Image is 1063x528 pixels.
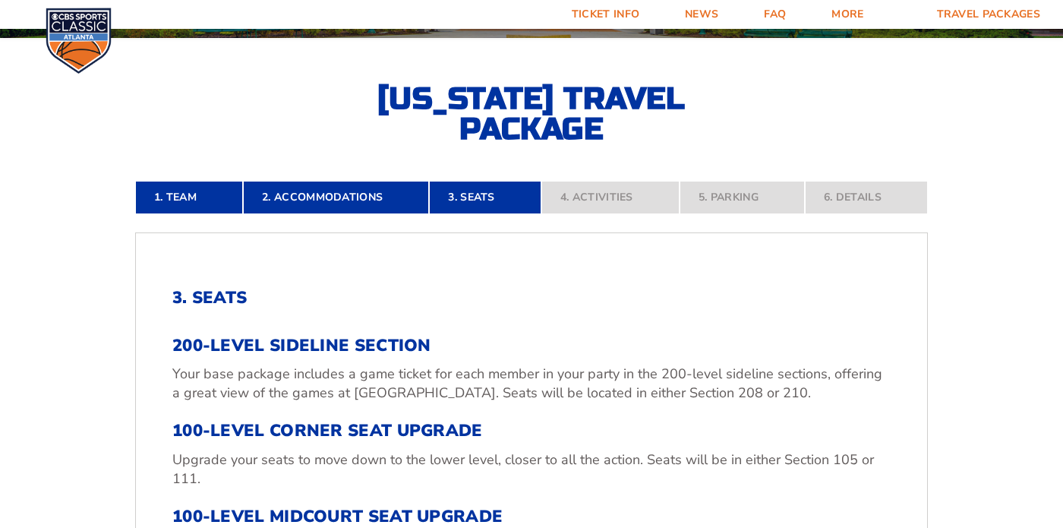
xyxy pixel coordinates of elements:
h3: 100-Level Midcourt Seat Upgrade [172,507,891,526]
h2: 3. Seats [172,288,891,308]
h2: [US_STATE] Travel Package [364,84,699,144]
p: Your base package includes a game ticket for each member in your party in the 200-level sideline ... [172,365,891,403]
a: 2. Accommodations [243,181,429,214]
p: Upgrade your seats to move down to the lower level, closer to all the action. Seats will be in ei... [172,451,891,488]
img: CBS Sports Classic [46,8,112,74]
h3: 100-Level Corner Seat Upgrade [172,421,891,441]
a: 1. Team [135,181,243,214]
h3: 200-Level Sideline Section [172,336,891,356]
